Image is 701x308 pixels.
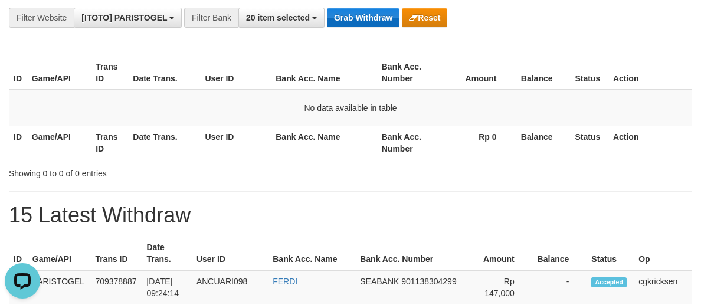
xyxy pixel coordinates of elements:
th: Amount [439,56,514,90]
th: Status [571,126,608,159]
div: Filter Bank [184,8,238,28]
td: - [532,270,587,304]
button: [ITOTO] PARISTOGEL [74,8,182,28]
td: PARISTOGEL [28,270,91,304]
button: Grab Withdraw [327,8,399,27]
th: ID [9,56,27,90]
th: Game/API [27,126,91,159]
th: Bank Acc. Name [271,56,377,90]
div: Showing 0 to 0 of 0 entries [9,163,283,179]
th: Status [587,237,634,270]
button: 20 item selected [238,8,325,28]
th: User ID [200,126,271,159]
th: Balance [515,56,571,90]
button: Open LiveChat chat widget [5,5,40,40]
th: Date Trans. [142,237,191,270]
th: Date Trans. [128,126,200,159]
td: [DATE] 09:24:14 [142,270,191,304]
td: No data available in table [9,90,692,126]
th: Date Trans. [128,56,200,90]
th: Rp 0 [439,126,514,159]
td: 709378887 [90,270,142,304]
th: Trans ID [90,237,142,270]
span: Copy 901138304299 to clipboard [401,277,456,286]
span: 20 item selected [246,13,310,22]
th: Action [608,56,692,90]
th: Bank Acc. Name [271,126,377,159]
th: Bank Acc. Number [377,126,439,159]
td: Rp 147,000 [469,270,532,304]
button: Reset [402,8,447,27]
th: Balance [515,126,571,159]
th: Bank Acc. Number [355,237,469,270]
th: Game/API [27,56,91,90]
h1: 15 Latest Withdraw [9,204,692,227]
th: Trans ID [91,56,128,90]
th: Status [571,56,608,90]
span: [ITOTO] PARISTOGEL [81,13,167,22]
th: ID [9,237,28,270]
div: Filter Website [9,8,74,28]
th: User ID [200,56,271,90]
th: Action [608,126,692,159]
a: FERDI [273,277,297,286]
th: Op [634,237,692,270]
th: Trans ID [91,126,128,159]
th: User ID [192,237,268,270]
span: Accepted [591,277,627,287]
td: ANCUARI098 [192,270,268,304]
th: ID [9,126,27,159]
th: Bank Acc. Name [268,237,355,270]
th: Bank Acc. Number [377,56,439,90]
th: Amount [469,237,532,270]
span: SEABANK [360,277,399,286]
th: Game/API [28,237,91,270]
th: Balance [532,237,587,270]
td: cgkricksen [634,270,692,304]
